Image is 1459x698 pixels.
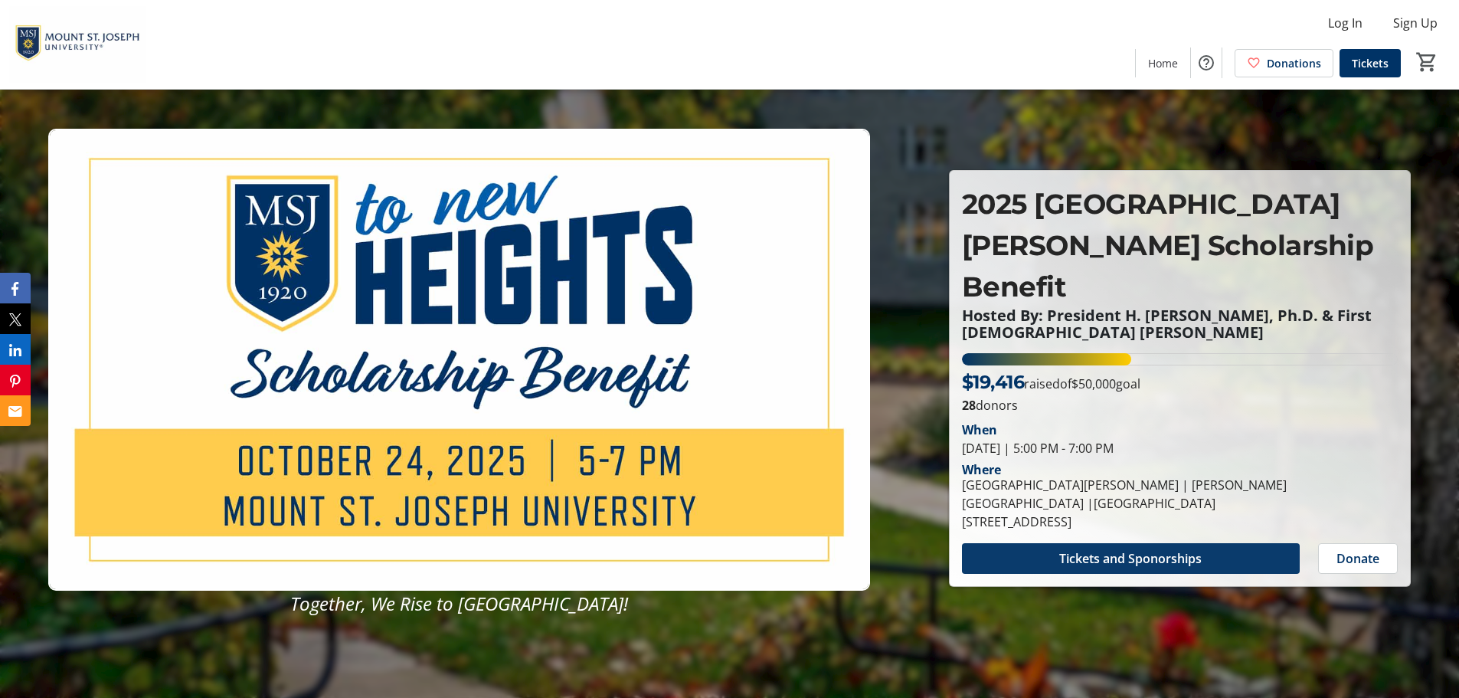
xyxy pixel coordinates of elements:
b: 28 [962,397,976,414]
button: Tickets and Sponorships [962,543,1300,574]
p: raised of goal [962,369,1141,396]
span: Log In [1328,14,1362,32]
span: Sign Up [1393,14,1438,32]
div: [STREET_ADDRESS] [962,513,1398,531]
span: Donations [1267,55,1321,71]
div: [DATE] | 5:00 PM - 7:00 PM [962,439,1398,457]
span: $19,416 [962,371,1025,393]
button: Donate [1318,543,1398,574]
button: Help [1191,48,1222,78]
button: Log In [1316,11,1375,35]
a: Donations [1235,49,1333,77]
div: Where [962,464,1001,476]
button: Cart [1413,48,1441,76]
div: 38.832% of fundraising goal reached [962,353,1398,365]
div: When [962,421,997,439]
p: donors [962,396,1398,415]
span: Tickets [1352,55,1389,71]
img: Mount St. Joseph University's Logo [9,6,146,83]
span: Home [1148,55,1178,71]
a: Tickets [1340,49,1401,77]
span: Donate [1336,549,1379,568]
a: Home [1136,49,1190,77]
em: Together, We Rise to [GEOGRAPHIC_DATA]! [290,591,628,616]
img: Campaign CTA Media Photo [48,129,870,591]
button: Sign Up [1381,11,1450,35]
p: Hosted By: President H. [PERSON_NAME], Ph.D. & First [DEMOGRAPHIC_DATA] [PERSON_NAME] [962,307,1398,341]
p: 2025 [GEOGRAPHIC_DATA][PERSON_NAME] Scholarship Benefit [962,183,1398,307]
span: $50,000 [1071,375,1116,392]
span: Tickets and Sponorships [1059,549,1202,568]
div: [GEOGRAPHIC_DATA][PERSON_NAME] | [PERSON_NAME][GEOGRAPHIC_DATA] |[GEOGRAPHIC_DATA] [962,476,1398,513]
